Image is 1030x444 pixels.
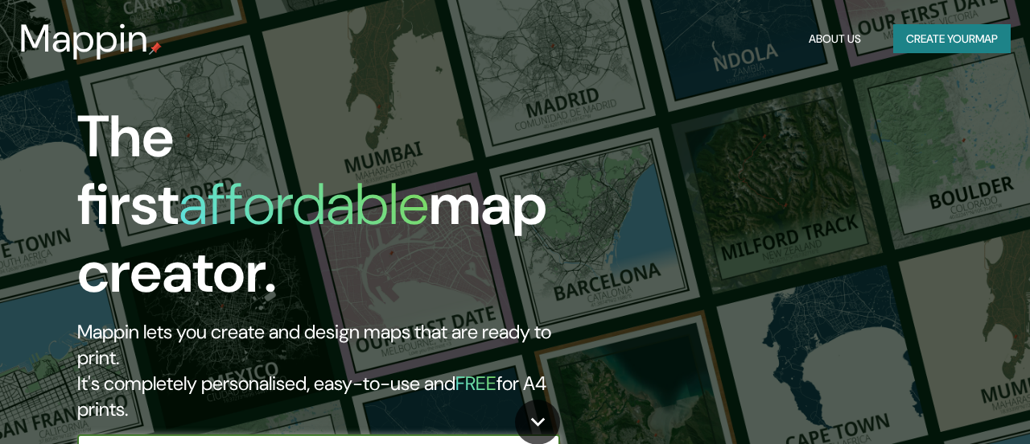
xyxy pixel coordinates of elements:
button: About Us [802,24,867,54]
button: Create yourmap [893,24,1011,54]
h1: affordable [179,167,429,242]
img: mappin-pin [149,42,162,55]
h3: Mappin [19,16,149,61]
h2: Mappin lets you create and design maps that are ready to print. It's completely personalised, eas... [77,319,592,422]
h1: The first map creator. [77,103,592,319]
h5: FREE [455,371,496,396]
